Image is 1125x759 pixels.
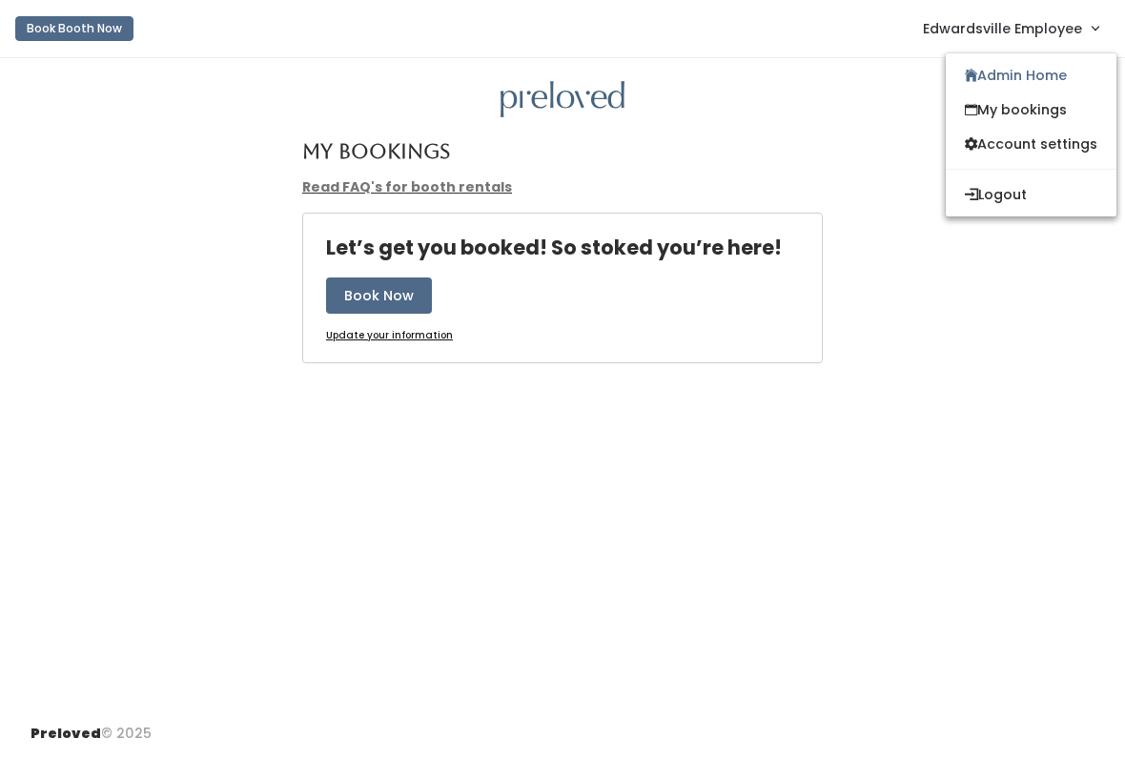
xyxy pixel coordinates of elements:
[326,328,453,342] u: Update your information
[923,18,1082,39] span: Edwardsville Employee
[946,127,1116,161] a: Account settings
[946,92,1116,127] a: My bookings
[15,8,133,50] a: Book Booth Now
[946,58,1116,92] a: Admin Home
[31,724,101,743] span: Preloved
[326,236,782,258] h4: Let’s get you booked! So stoked you’re here!
[31,708,152,744] div: © 2025
[326,277,432,314] button: Book Now
[302,140,450,162] h4: My Bookings
[946,177,1116,212] button: Logout
[501,81,624,118] img: preloved logo
[15,16,133,41] button: Book Booth Now
[326,329,453,343] a: Update your information
[302,177,512,196] a: Read FAQ's for booth rentals
[904,8,1117,49] a: Edwardsville Employee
